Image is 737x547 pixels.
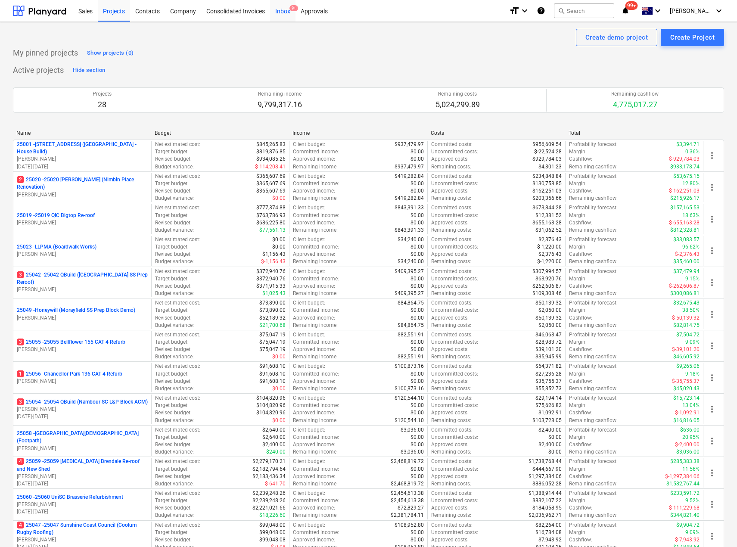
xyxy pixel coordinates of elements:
[17,406,148,413] p: [PERSON_NAME]
[535,212,562,219] p: $12,381.52
[682,307,700,314] p: 38.50%
[17,430,148,444] p: 25058 - [GEOGRAPHIC_DATA][DEMOGRAPHIC_DATA] (Footpath)
[155,331,200,339] p: Net estimated cost :
[17,176,24,183] span: 2
[670,163,700,171] p: $933,178.74
[262,251,286,258] p: $1,156.43
[569,322,618,329] p: Remaining cashflow :
[155,322,194,329] p: Budget variance :
[682,243,700,251] p: 96.62%
[537,258,562,265] p: $-1,220.00
[707,246,717,256] span: more_vert
[155,163,194,171] p: Budget variance :
[538,163,562,171] p: $4,301.23
[155,141,200,148] p: Net estimated cost :
[534,148,562,155] p: $-22,524.28
[569,299,618,307] p: Profitability forecast :
[707,341,717,351] span: more_vert
[653,6,663,16] i: keyboard_arrow_down
[431,130,562,136] div: Costs
[431,227,471,234] p: Remaining costs :
[293,251,335,258] p: Approved income :
[707,436,717,446] span: more_vert
[431,236,473,243] p: Committed costs :
[672,314,700,322] p: $-50,139.32
[17,243,148,258] div: 25023 -LLPMA (Boardwalk Works)[PERSON_NAME]
[155,251,192,258] p: Revised budget :
[673,236,700,243] p: $33,083.57
[670,204,700,211] p: $157,165.53
[431,141,473,148] p: Committed costs :
[155,180,189,187] p: Target budget :
[431,219,469,227] p: Approved costs :
[410,155,424,163] p: $0.00
[569,283,592,290] p: Cashflow :
[569,204,618,211] p: Profitability forecast :
[155,227,194,234] p: Budget variance :
[87,48,134,58] div: Show projects (0)
[532,141,562,148] p: $956,609.54
[258,90,302,98] p: Remaining income
[538,322,562,329] p: $2,050.00
[569,227,618,234] p: Remaining cashflow :
[293,236,325,243] p: Client budget :
[272,195,286,202] p: $0.00
[569,258,618,265] p: Remaining cashflow :
[293,155,335,163] p: Approved income :
[431,299,473,307] p: Committed costs :
[410,187,424,195] p: $0.00
[293,187,335,195] p: Approved income :
[670,32,715,43] div: Create Project
[17,494,148,516] div: 25060 -25060 UniSC Brasserie Refurbishment[PERSON_NAME][DATE]-[DATE]
[431,258,471,265] p: Remaining costs :
[431,212,478,219] p: Uncommitted costs :
[707,309,717,320] span: more_vert
[673,322,700,329] p: $82,814.75
[93,99,112,110] p: 28
[395,173,424,180] p: $419,282.84
[707,277,717,288] span: more_vert
[431,275,478,283] p: Uncommitted costs :
[538,307,562,314] p: $2,050.00
[532,204,562,211] p: $673,844.28
[17,339,125,346] p: 25055 - 25055 Bellflower 155 CAT 4 Refurb
[17,271,148,286] p: 25042 - 25042 QBuild ([GEOGRAPHIC_DATA] SS Prep Reroof)
[537,243,562,251] p: $-1,220.00
[569,195,618,202] p: Remaining cashflow :
[17,473,148,480] p: [PERSON_NAME]
[431,243,478,251] p: Uncommitted costs :
[569,155,592,163] p: Cashflow :
[256,219,286,227] p: $686,225.80
[17,243,96,251] p: 25023 - LLPMA (Boardwalk Works)
[410,212,424,219] p: $0.00
[256,155,286,163] p: $934,085.26
[293,307,339,314] p: Committed income :
[17,458,148,488] div: 425059 -25059 [MEDICAL_DATA] Brendale Re-roof and New Shed[PERSON_NAME][DATE]-[DATE]
[431,187,469,195] p: Approved costs :
[17,155,148,163] p: [PERSON_NAME]
[685,148,700,155] p: 0.36%
[155,275,189,283] p: Target budget :
[293,322,338,329] p: Remaining income :
[17,398,148,406] p: 25054 - 25054 QBuild (Nambour SC L&P Block ACM)
[17,339,148,353] div: 325055 -25055 Bellflower 155 CAT 4 Refurb[PERSON_NAME]
[435,99,480,110] p: 5,024,299.89
[532,290,562,297] p: $109,308.46
[398,258,424,265] p: $34,240.00
[17,141,148,171] div: 25001 -[STREET_ADDRESS] ([GEOGRAPHIC_DATA] - House Build)[PERSON_NAME][DATE]-[DATE]
[685,275,700,283] p: 9.15%
[431,148,478,155] p: Uncommitted costs :
[17,307,135,314] p: 25049 - Honeywill (Morayfield SS Prep Block Demo)
[256,204,286,211] p: $777,374.88
[256,141,286,148] p: $845,265.83
[410,251,424,258] p: $0.00
[569,141,618,148] p: Profitability forecast :
[670,7,713,14] span: [PERSON_NAME]
[535,227,562,234] p: $31,062.52
[155,290,194,297] p: Budget variance :
[293,331,325,339] p: Client budget :
[17,346,148,353] p: [PERSON_NAME]
[256,283,286,290] p: $371,915.33
[395,163,424,171] p: $937,479.97
[569,187,592,195] p: Cashflow :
